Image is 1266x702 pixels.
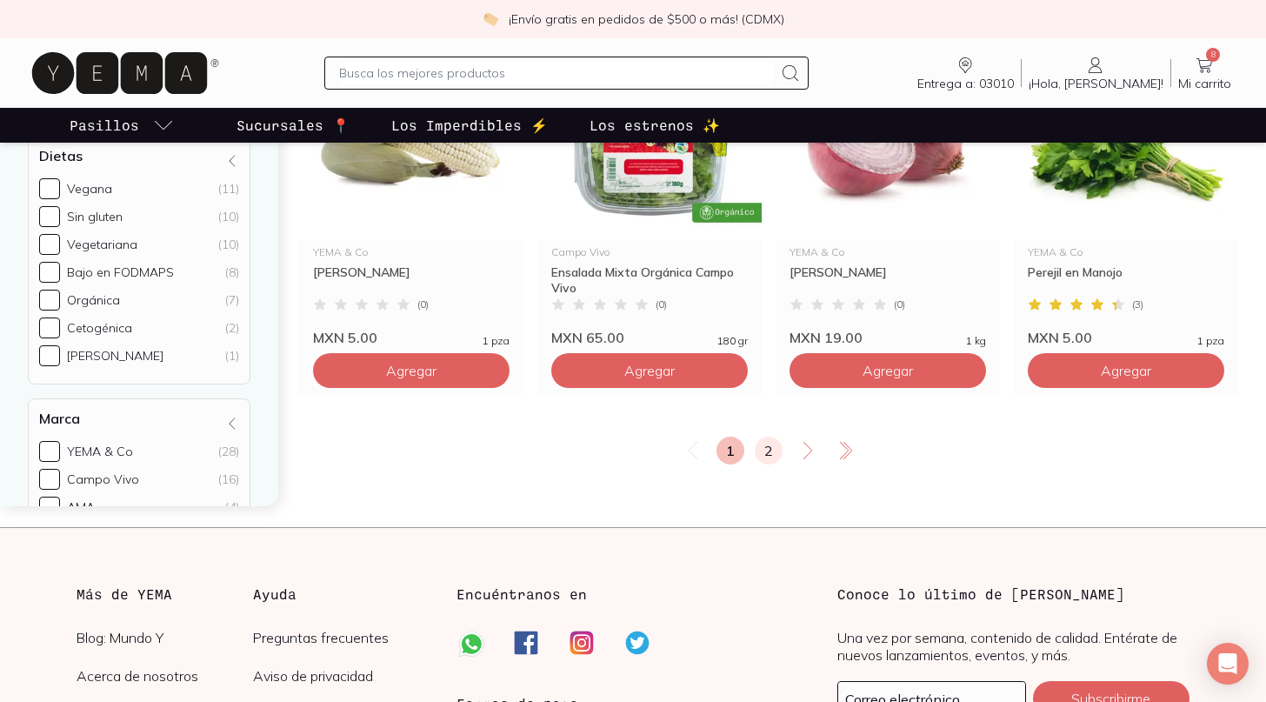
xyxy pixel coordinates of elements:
input: Sin gluten(10) [39,206,60,227]
a: Cebolla MoradaYEMA & Co[PERSON_NAME](0)MXN 19.001 kg [776,26,1000,346]
p: ¡Envío gratis en pedidos de $500 o más! (CDMX) [509,10,784,28]
div: (7) [225,292,239,308]
a: Elote blanco 1 pzaYEMA & Co[PERSON_NAME](0)MXN 5.001 pza [299,26,523,346]
h4: Dietas [39,147,83,164]
input: AMA(4) [39,497,60,518]
a: Acerca de nosotros [77,667,253,685]
span: Agregar [863,362,913,379]
h4: Marca [39,410,80,427]
span: 180 gr [717,336,748,346]
a: Blog: Mundo Y [77,629,253,646]
input: Busca los mejores productos [339,63,773,84]
div: Perejil en Manojo [1028,264,1224,296]
div: YEMA & Co [313,247,510,257]
span: 1 pza [1197,336,1224,346]
div: Bajo en FODMAPS [67,264,174,280]
span: MXN 5.00 [313,329,377,346]
a: Sucursales 📍 [233,108,353,143]
span: Mi carrito [1178,76,1231,91]
p: Una vez por semana, contenido de calidad. Entérate de nuevos lanzamientos, eventos, y más. [837,629,1189,664]
div: Vegetariana [67,237,137,252]
h3: Más de YEMA [77,584,253,605]
p: Los estrenos ✨ [590,115,720,136]
div: Vegana [67,181,112,197]
a: 2 [755,437,783,465]
a: 8Mi carrito [1171,55,1238,91]
div: (4) [225,499,239,515]
input: Campo Vivo(16) [39,469,60,490]
div: Dietas [28,136,250,384]
img: check [483,11,498,27]
div: [PERSON_NAME] [67,348,163,364]
div: (1) [225,348,239,364]
a: Entrega a: 03010 [910,55,1021,91]
div: (2) [225,320,239,336]
div: [PERSON_NAME] [313,264,510,296]
input: Vegetariana(10) [39,234,60,255]
div: Cetogénica [67,320,132,336]
span: 1 pza [483,336,510,346]
span: MXN 5.00 [1028,329,1092,346]
span: ( 3 ) [1132,299,1143,310]
button: Agregar [313,353,510,388]
span: 1 kg [966,336,986,346]
div: (28) [218,444,239,459]
input: Cetogénica(2) [39,318,60,338]
button: Agregar [1028,353,1224,388]
div: YEMA & Co [67,444,133,459]
div: Ensalada Mixta Orgánica Campo Vivo [551,264,748,296]
a: Los estrenos ✨ [586,108,723,143]
a: 1 [716,437,744,465]
div: (10) [218,237,239,252]
h3: Conoce lo último de [PERSON_NAME] [837,584,1189,605]
div: (11) [218,181,239,197]
a: ¡Hola, [PERSON_NAME]! [1022,55,1170,91]
a: Los Imperdibles ⚡️ [388,108,551,143]
a: Ensalada Mixta Orgánica Campo VivoCampo VivoEnsalada Mixta Orgánica Campo Vivo(0)MXN 65.00180 gr [537,26,762,346]
div: YEMA & Co [1028,247,1224,257]
p: Sucursales 📍 [237,115,350,136]
div: [PERSON_NAME] [790,264,986,296]
input: Orgánica(7) [39,290,60,311]
div: (8) [225,264,239,280]
a: Aviso de privacidad [253,667,430,685]
div: Sin gluten [67,209,123,224]
input: Vegana(11) [39,178,60,199]
div: YEMA & Co [790,247,986,257]
input: Bajo en FODMAPS(8) [39,262,60,283]
span: Agregar [624,362,675,379]
p: Pasillos [70,115,139,136]
input: YEMA & Co(28) [39,441,60,462]
div: Open Intercom Messenger [1207,643,1249,685]
input: [PERSON_NAME](1) [39,345,60,366]
a: Perejil en ManojoYEMA & CoPerejil en Manojo(3)MXN 5.001 pza [1014,26,1238,346]
button: Agregar [790,353,986,388]
span: ( 0 ) [656,299,667,310]
span: 8 [1206,48,1220,62]
div: AMA [67,499,95,515]
p: Los Imperdibles ⚡️ [391,115,548,136]
span: MXN 19.00 [790,329,863,346]
span: ( 0 ) [894,299,905,310]
h3: Encuéntranos en [456,584,587,605]
div: (10) [218,209,239,224]
span: Entrega a: 03010 [917,76,1014,91]
span: ( 0 ) [417,299,429,310]
a: pasillo-todos-link [66,108,177,143]
div: Campo Vivo [551,247,748,257]
div: (16) [218,471,239,487]
span: Agregar [386,362,436,379]
h3: Ayuda [253,584,430,605]
span: ¡Hola, [PERSON_NAME]! [1029,76,1163,91]
div: Campo Vivo [67,471,139,487]
div: Orgánica [67,292,120,308]
span: MXN 65.00 [551,329,624,346]
div: Marca [28,398,250,592]
a: Preguntas frecuentes [253,629,430,646]
span: Agregar [1101,362,1151,379]
button: Agregar [551,353,748,388]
